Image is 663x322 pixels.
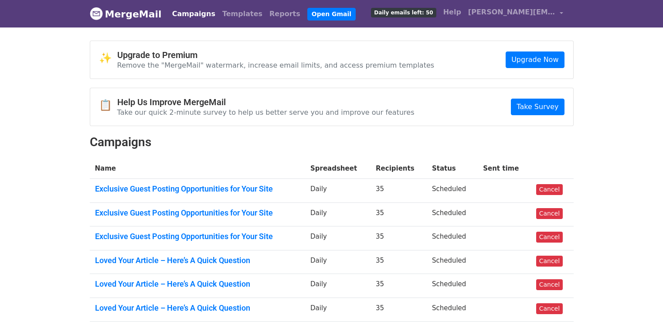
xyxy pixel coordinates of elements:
td: Scheduled [427,179,478,203]
p: Take our quick 2-minute survey to help us better serve you and improve our features [117,108,415,117]
a: Exclusive Guest Posting Opportunities for Your Site [95,232,300,241]
td: Scheduled [427,202,478,226]
td: 35 [371,226,427,250]
td: Daily [305,179,371,203]
a: MergeMail [90,5,162,23]
a: Cancel [536,303,563,314]
a: Take Survey [511,99,564,115]
span: [PERSON_NAME][EMAIL_ADDRESS][DOMAIN_NAME] [468,7,555,17]
a: Cancel [536,232,563,243]
a: Campaigns [169,5,219,23]
td: 35 [371,179,427,203]
td: Scheduled [427,250,478,274]
td: 35 [371,298,427,322]
a: [PERSON_NAME][EMAIL_ADDRESS][DOMAIN_NAME] [465,3,567,24]
td: 35 [371,202,427,226]
th: Name [90,158,305,179]
td: Scheduled [427,298,478,322]
td: Daily [305,274,371,298]
td: Daily [305,226,371,250]
th: Sent time [478,158,531,179]
a: Open Gmail [307,8,356,21]
h2: Campaigns [90,135,574,150]
span: ✨ [99,52,117,65]
a: Exclusive Guest Posting Opportunities for Your Site [95,208,300,218]
a: Cancel [536,184,563,195]
a: Loved Your Article – Here’s A Quick Question [95,303,300,313]
a: Cancel [536,208,563,219]
a: Loved Your Article – Here’s A Quick Question [95,256,300,265]
h4: Help Us Improve MergeMail [117,97,415,107]
a: Reports [266,5,304,23]
p: Remove the "MergeMail" watermark, increase email limits, and access premium templates [117,61,435,70]
a: Upgrade Now [506,51,564,68]
a: Help [440,3,465,21]
th: Spreadsheet [305,158,371,179]
a: Cancel [536,256,563,267]
td: Daily [305,202,371,226]
span: Daily emails left: 50 [371,8,436,17]
td: Scheduled [427,274,478,298]
a: Templates [219,5,266,23]
a: Loved Your Article – Here’s A Quick Question [95,279,300,289]
a: Cancel [536,279,563,290]
h4: Upgrade to Premium [117,50,435,60]
img: MergeMail logo [90,7,103,20]
a: Exclusive Guest Posting Opportunities for Your Site [95,184,300,194]
td: Daily [305,250,371,274]
th: Status [427,158,478,179]
th: Recipients [371,158,427,179]
td: Scheduled [427,226,478,250]
td: 35 [371,274,427,298]
span: 📋 [99,99,117,112]
a: Daily emails left: 50 [367,3,439,21]
td: Daily [305,298,371,322]
td: 35 [371,250,427,274]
